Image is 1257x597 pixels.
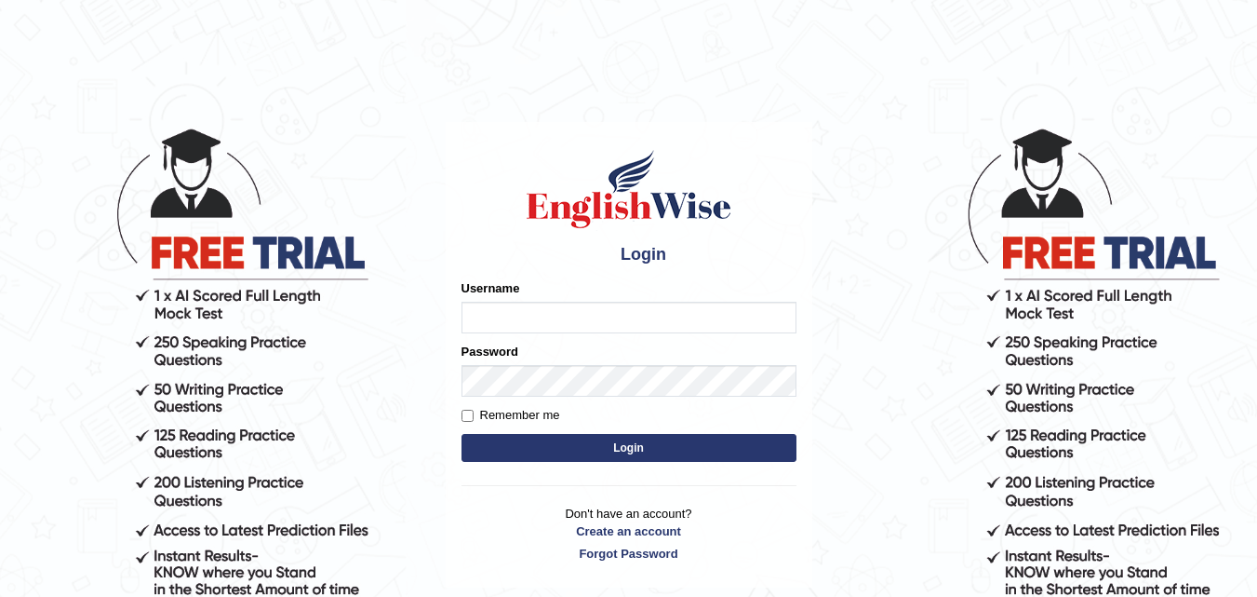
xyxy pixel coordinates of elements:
h4: Login [461,240,796,270]
input: Remember me [461,410,474,422]
label: Username [461,279,520,297]
p: Don't have an account? [461,505,796,563]
img: Logo of English Wise sign in for intelligent practice with AI [523,147,735,231]
label: Password [461,343,518,360]
button: Login [461,434,796,462]
a: Create an account [461,522,796,540]
a: Forgot Password [461,545,796,563]
label: Remember me [461,406,560,425]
